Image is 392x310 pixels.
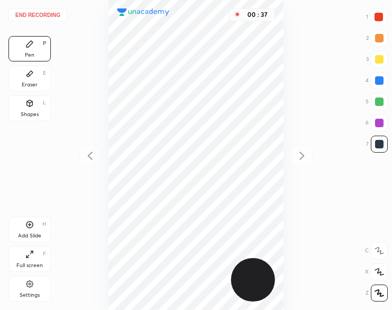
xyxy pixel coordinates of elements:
[366,30,388,47] div: 2
[366,136,388,153] div: 7
[245,11,270,19] div: 00 : 37
[22,82,38,87] div: Eraser
[42,222,46,227] div: H
[16,263,43,268] div: Full screen
[21,112,39,117] div: Shapes
[366,51,388,68] div: 3
[20,293,40,298] div: Settings
[366,8,387,25] div: 1
[366,114,388,131] div: 6
[365,263,388,280] div: X
[43,41,46,46] div: P
[18,233,41,238] div: Add Slide
[366,93,388,110] div: 5
[43,70,46,76] div: E
[366,285,388,302] div: Z
[43,100,46,105] div: L
[366,72,388,89] div: 4
[25,52,34,58] div: Pen
[8,8,67,21] button: End recording
[365,242,388,259] div: C
[43,251,46,256] div: F
[117,8,170,16] img: logo.38c385cc.svg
